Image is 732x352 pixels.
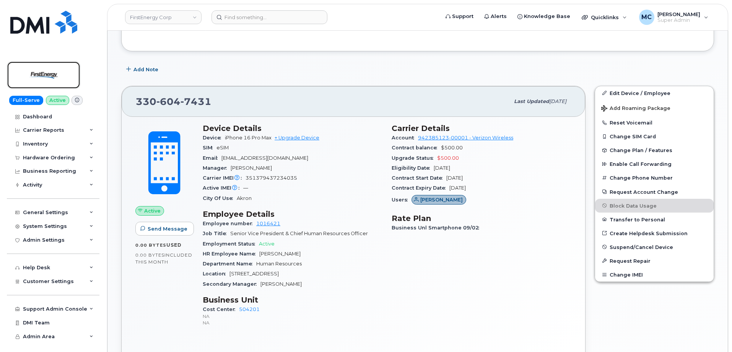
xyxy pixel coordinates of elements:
[225,135,272,141] span: iPhone 16 Pro Max
[392,145,441,151] span: Contract balance
[166,242,182,248] span: used
[392,175,446,181] span: Contract Start Date
[229,271,279,277] span: [STREET_ADDRESS]
[239,306,260,312] a: 504201
[491,13,507,20] span: Alerts
[133,66,158,73] span: Add Note
[392,135,418,141] span: Account
[392,124,571,133] h3: Carrier Details
[135,222,194,236] button: Send Message
[512,9,576,24] a: Knowledge Base
[595,185,714,199] button: Request Account Change
[392,214,571,223] h3: Rate Plan
[156,96,181,107] span: 604
[452,13,473,20] span: Support
[441,145,463,151] span: $500.00
[576,10,632,25] div: Quicklinks
[144,207,161,214] span: Active
[595,254,714,268] button: Request Repair
[203,251,259,257] span: HR Employee Name
[211,10,327,24] input: Find something...
[203,261,256,267] span: Department Name
[135,252,164,258] span: 0.00 Bytes
[418,135,513,141] a: 942385123-00001 - Verizon Wireless
[237,195,252,201] span: Akron
[412,197,466,203] a: [PERSON_NAME]
[392,197,412,203] span: Users
[125,10,202,24] a: FirstEnergy Corp
[243,185,248,191] span: —
[203,135,225,141] span: Device
[657,11,700,17] span: [PERSON_NAME]
[203,145,216,151] span: SIM
[610,244,673,250] span: Suspend/Cancel Device
[203,185,243,191] span: Active IMEI
[203,165,231,171] span: Manager
[634,10,714,25] div: Marty Courter
[231,165,272,171] span: [PERSON_NAME]
[514,98,549,104] span: Last updated
[595,171,714,185] button: Change Phone Number
[260,281,302,287] span: [PERSON_NAME]
[699,319,726,346] iframe: Messenger Launcher
[595,116,714,129] button: Reset Voicemail
[203,175,246,181] span: Carrier IMEI
[595,226,714,240] a: Create Helpdesk Submission
[221,155,308,161] span: [EMAIL_ADDRESS][DOMAIN_NAME]
[216,145,229,151] span: eSIM
[449,185,466,191] span: [DATE]
[203,221,256,226] span: Employee number
[392,165,434,171] span: Eligibility Date
[392,225,483,231] span: Business Unl Smartphone 09/02
[203,281,260,287] span: Secondary Manager
[595,268,714,282] button: Change IMEI
[595,86,714,100] a: Edit Device / Employee
[437,155,459,161] span: $500.00
[203,271,229,277] span: Location
[275,135,319,141] a: + Upgrade Device
[657,17,700,23] span: Super Admin
[392,185,449,191] span: Contract Expiry Date
[136,96,211,107] span: 330
[203,319,382,326] p: NA
[392,155,437,161] span: Upgrade Status
[135,242,166,248] span: 0.00 Bytes
[595,100,714,116] button: Add Roaming Package
[434,165,450,171] span: [DATE]
[595,213,714,226] button: Transfer to Personal
[203,155,221,161] span: Email
[601,105,670,113] span: Add Roaming Package
[203,124,382,133] h3: Device Details
[256,261,302,267] span: Human Resources
[259,241,275,247] span: Active
[203,241,259,247] span: Employment Status
[595,199,714,213] button: Block Data Usage
[246,175,297,181] span: 351379437234035
[135,252,192,265] span: included this month
[256,221,280,226] a: 1016421
[595,129,714,143] button: Change SIM Card
[610,161,672,167] span: Enable Call Forwarding
[230,231,368,236] span: Senior Vice President & Chief Human Resources Officer
[610,147,672,153] span: Change Plan / Features
[595,157,714,171] button: Enable Call Forwarding
[420,196,463,203] span: [PERSON_NAME]
[549,98,566,104] span: [DATE]
[259,251,301,257] span: [PERSON_NAME]
[148,225,187,232] span: Send Message
[121,63,165,77] button: Add Note
[446,175,463,181] span: [DATE]
[181,96,211,107] span: 7431
[641,13,652,22] span: MC
[591,14,619,20] span: Quicklinks
[524,13,570,20] span: Knowledge Base
[440,9,479,24] a: Support
[479,9,512,24] a: Alerts
[203,210,382,219] h3: Employee Details
[203,306,239,312] span: Cost Center
[203,231,230,236] span: Job Title
[203,313,382,319] p: NA
[595,143,714,157] button: Change Plan / Features
[595,240,714,254] button: Suspend/Cancel Device
[203,295,382,305] h3: Business Unit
